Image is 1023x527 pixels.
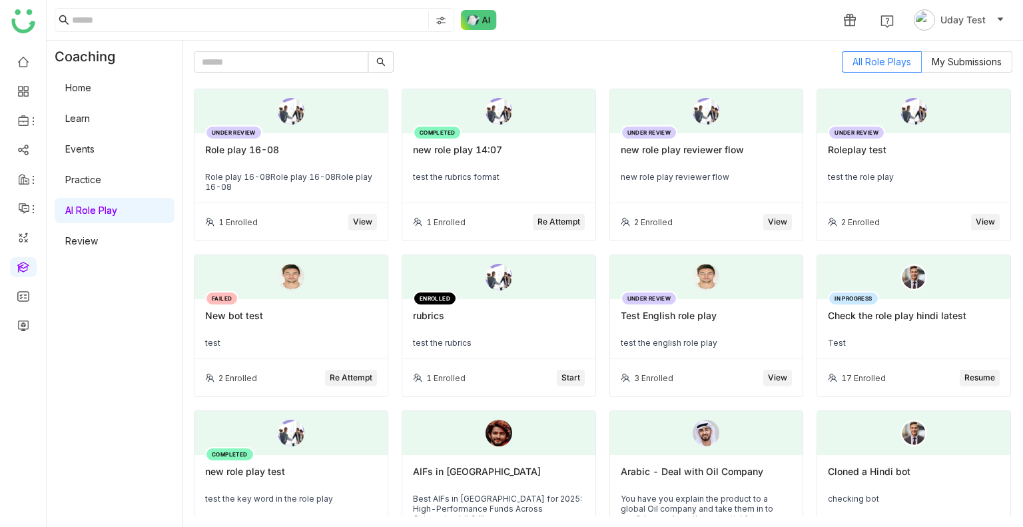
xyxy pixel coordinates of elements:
img: search-type.svg [436,15,446,26]
div: UNDER REVIEW [621,291,678,306]
div: 2 Enrolled [218,373,257,383]
img: 689300ffd8d78f14571ae75c [486,98,512,125]
div: 2 Enrolled [841,217,880,227]
img: ask-buddy-normal.svg [461,10,497,30]
div: COMPLETED [205,447,254,462]
a: Learn [65,113,90,124]
div: test the key word in the role play [205,494,377,504]
button: Re Attempt [533,214,585,230]
span: View [976,216,995,229]
span: Resume [964,372,995,384]
div: Role play 16-08Role play 16-08Role play 16-08 [205,172,377,192]
div: Best AIFs in [GEOGRAPHIC_DATA] for 2025: High-Performance Funds Across Categories I, II & III [413,494,585,524]
img: 689c4d09a2c09d0bea1c05ba [693,420,719,446]
div: test the role play [828,172,1000,182]
div: test [205,338,377,348]
div: 17 Enrolled [841,373,886,383]
span: All Role Plays [852,56,911,67]
div: 1 Enrolled [218,217,258,227]
div: UNDER REVIEW [205,125,262,140]
img: 689300ffd8d78f14571ae75c [693,98,719,125]
a: AI Role Play [65,205,117,216]
img: help.svg [880,15,894,28]
img: 689300ffd8d78f14571ae75c [278,98,304,125]
div: new role play test [205,466,377,488]
div: Test [828,338,1000,348]
div: new role play 14:07 [413,144,585,167]
img: male-person.png [900,420,927,446]
div: COMPLETED [413,125,462,140]
div: test the rubrics format [413,172,585,182]
div: ENROLLED [413,291,457,306]
span: Re Attempt [330,372,372,384]
span: Re Attempt [537,216,580,229]
img: 689300ffd8d78f14571ae75c [278,420,304,446]
span: View [768,372,787,384]
img: avatar [914,9,935,31]
div: UNDER REVIEW [828,125,885,140]
button: View [348,214,377,230]
span: Start [561,372,580,384]
button: View [763,214,792,230]
div: New bot test [205,310,377,332]
div: AIFs in [GEOGRAPHIC_DATA] [413,466,585,488]
div: Check the role play hindi latest [828,310,1000,332]
div: test the rubrics [413,338,585,348]
button: View [971,214,1000,230]
div: UNDER REVIEW [621,125,678,140]
div: rubrics [413,310,585,332]
div: new role play reviewer flow [621,144,793,167]
div: checking bot [828,494,1000,504]
a: Events [65,143,95,155]
div: Test English role play [621,310,793,332]
div: IN PROGRESS [828,291,878,306]
img: 68930212d8d78f14571aeecf [278,264,304,290]
img: 6891e6b463e656570aba9a5a [486,420,512,446]
img: male-person.png [900,264,927,290]
button: Uday Test [911,9,1007,31]
div: 2 Enrolled [634,217,673,227]
div: new role play reviewer flow [621,172,793,182]
button: Resume [960,370,1000,386]
div: Arabic - Deal with Oil Company [621,466,793,488]
button: Start [557,370,585,386]
img: 689300ffd8d78f14571ae75c [486,264,512,290]
div: test the english role play [621,338,793,348]
span: Uday Test [940,13,986,27]
div: Coaching [47,41,135,73]
span: My Submissions [932,56,1002,67]
div: 1 Enrolled [426,217,466,227]
div: Roleplay test [828,144,1000,167]
a: Home [65,82,91,93]
button: Re Attempt [325,370,377,386]
img: 689300ffd8d78f14571ae75c [900,98,927,125]
div: You have you explain the product to a global Oil company and take them in to confidence about the... [621,494,793,524]
button: View [763,370,792,386]
div: Role play 16-08 [205,144,377,167]
span: View [768,216,787,229]
div: 3 Enrolled [634,373,673,383]
span: View [353,216,372,229]
div: FAILED [205,291,238,306]
img: 68930212d8d78f14571aeecf [693,264,719,290]
a: Review [65,235,98,247]
img: logo [11,9,35,33]
div: Cloned a Hindi bot [828,466,1000,488]
a: Practice [65,174,101,185]
div: 1 Enrolled [426,373,466,383]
